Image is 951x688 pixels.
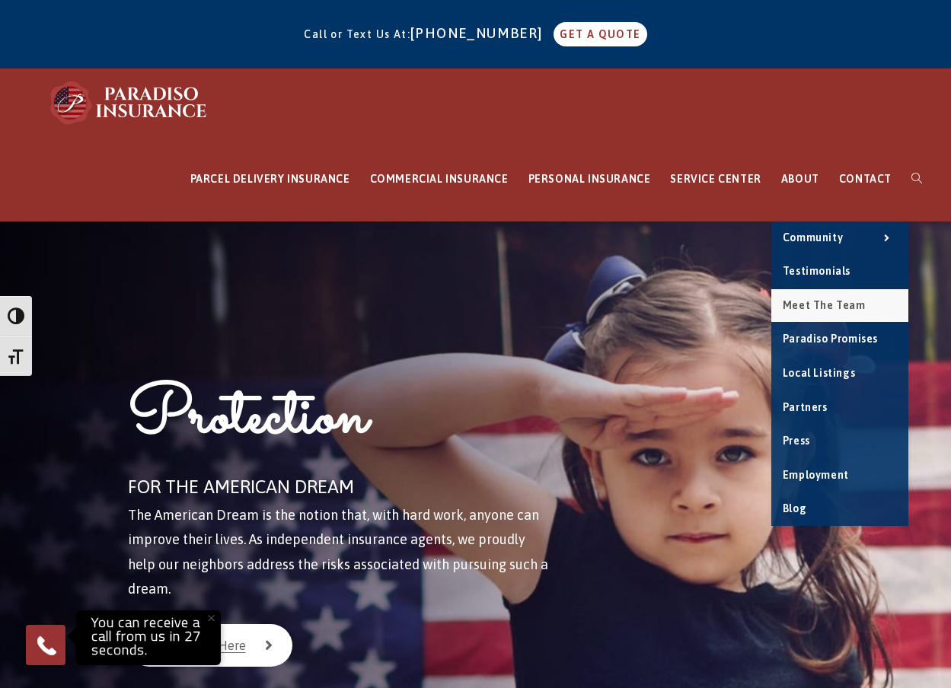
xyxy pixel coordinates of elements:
a: Blog [771,492,908,526]
span: Meet the Team [783,299,866,311]
img: Paradiso Insurance [46,80,213,126]
a: PERSONAL INSURANCE [519,137,661,221]
a: Partners [771,391,908,425]
span: Press [783,435,810,447]
a: SERVICE CENTER [660,137,771,221]
a: COMMERCIAL INSURANCE [360,137,519,221]
img: Phone icon [34,633,59,658]
span: Blog [783,502,806,514]
span: The American Dream is the notion that, with hard work, anyone can improve their lives. As indepen... [128,507,548,597]
span: Call or Text Us At: [304,28,410,40]
h1: Protection [128,374,550,470]
a: CONTACT [829,137,902,221]
span: Paradiso Promises [783,333,878,345]
a: Local Listings [771,357,908,390]
span: PERSONAL INSURANCE [528,173,651,185]
span: CONTACT [839,173,892,185]
a: Community [771,221,908,255]
a: Testimonials [771,255,908,288]
span: PARCEL DELIVERY INSURANCE [190,173,350,185]
a: ABOUT [771,137,829,221]
p: You can receive a call from us in 27 seconds. [80,614,217,661]
button: Close [194,601,228,635]
span: Local Listings [783,367,855,379]
a: Paradiso Promises [771,323,908,356]
span: SERVICE CENTER [670,173,761,185]
span: ABOUT [781,173,819,185]
span: FOR THE AMERICAN DREAM [128,476,354,497]
span: Partners [783,401,828,413]
span: Testimonials [783,265,850,277]
span: Community [783,231,843,244]
a: Meet the Team [771,289,908,323]
a: Employment [771,459,908,492]
a: GET A QUOTE [554,22,646,46]
a: Press [771,425,908,458]
span: COMMERCIAL INSURANCE [370,173,509,185]
a: PARCEL DELIVERY INSURANCE [180,137,360,221]
span: Employment [783,469,849,481]
a: [PHONE_NUMBER] [410,25,550,41]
